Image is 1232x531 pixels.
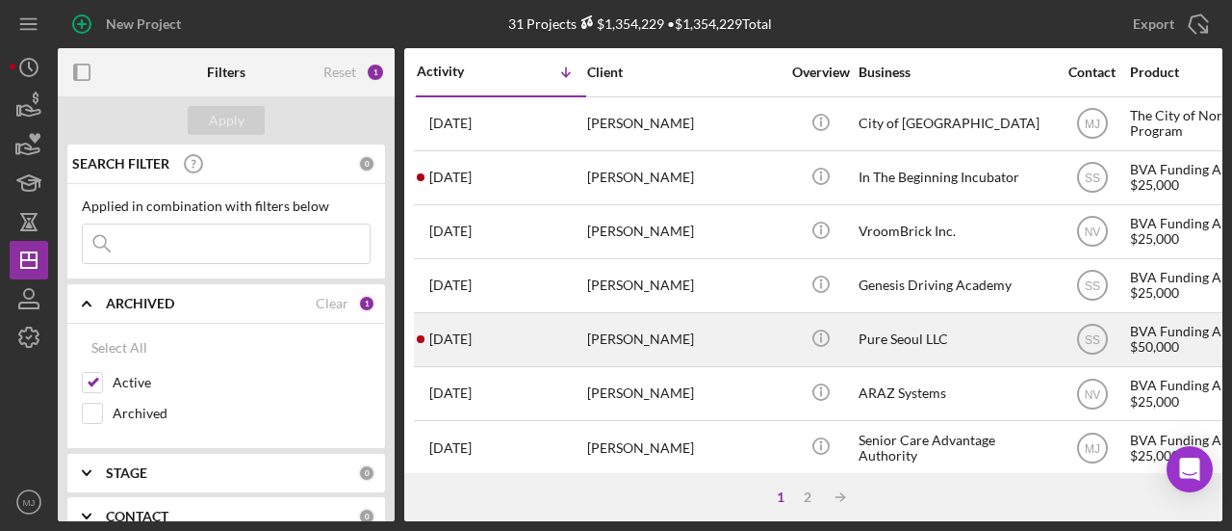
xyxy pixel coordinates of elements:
text: NV [1084,226,1100,239]
label: Archived [113,404,371,423]
div: 0 [358,465,375,482]
text: MJ [1085,441,1100,455]
div: [PERSON_NAME] [587,260,780,311]
b: Filters [207,65,245,80]
div: 0 [358,155,375,173]
div: [PERSON_NAME] [587,152,780,203]
div: Genesis Driving Academy [859,260,1051,311]
div: [PERSON_NAME] [587,368,780,419]
time: 2025-09-11 19:28 [429,385,472,401]
div: 1 [358,295,375,312]
button: MJ [10,483,48,521]
div: 1 [767,490,794,505]
div: New Project [106,5,181,43]
div: Export [1133,5,1174,43]
div: Senior Care Advantage Authority [859,422,1051,473]
b: STAGE [106,465,147,481]
div: 1 [366,63,385,82]
b: CONTACT [106,509,168,524]
text: SS [1084,279,1099,293]
div: [PERSON_NAME] [587,422,780,473]
div: Reset [323,65,356,80]
div: [PERSON_NAME] [587,206,780,257]
div: Pure Seoul LLC [859,314,1051,365]
time: 2025-09-15 14:14 [429,224,472,239]
time: 2025-09-17 13:32 [429,116,472,131]
label: Active [113,373,371,392]
button: Export [1114,5,1222,43]
div: Contact [1056,65,1128,80]
div: Business [859,65,1051,80]
button: Apply [188,106,265,135]
b: SEARCH FILTER [72,156,169,172]
div: Client [587,65,780,80]
div: In The Beginning Incubator [859,152,1051,203]
div: $1,354,229 [577,15,664,32]
div: 31 Projects • $1,354,229 Total [508,15,772,32]
div: Overview [784,65,857,80]
div: City of [GEOGRAPHIC_DATA] [859,98,1051,149]
text: MJ [1085,118,1100,131]
div: [PERSON_NAME] [587,98,780,149]
div: Activity [417,64,501,79]
div: [PERSON_NAME] [587,314,780,365]
time: 2025-09-12 14:59 [429,332,472,347]
text: MJ [23,497,36,508]
time: 2025-09-15 13:01 [429,278,472,293]
div: Open Intercom Messenger [1167,446,1213,492]
text: SS [1084,172,1099,185]
b: ARCHIVED [106,296,174,311]
div: Select All [91,329,147,367]
div: 0 [358,508,375,525]
div: Clear [316,296,348,311]
div: ARAZ Systems [859,368,1051,419]
button: New Project [58,5,200,43]
div: Applied in combination with filters below [82,199,371,214]
text: NV [1084,387,1100,401]
time: 2025-09-15 17:19 [429,170,472,185]
time: 2025-09-08 16:42 [429,440,472,456]
button: Select All [82,329,157,367]
div: Apply [209,106,244,135]
div: 2 [794,490,821,505]
div: VroomBrick Inc. [859,206,1051,257]
text: SS [1084,333,1099,347]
